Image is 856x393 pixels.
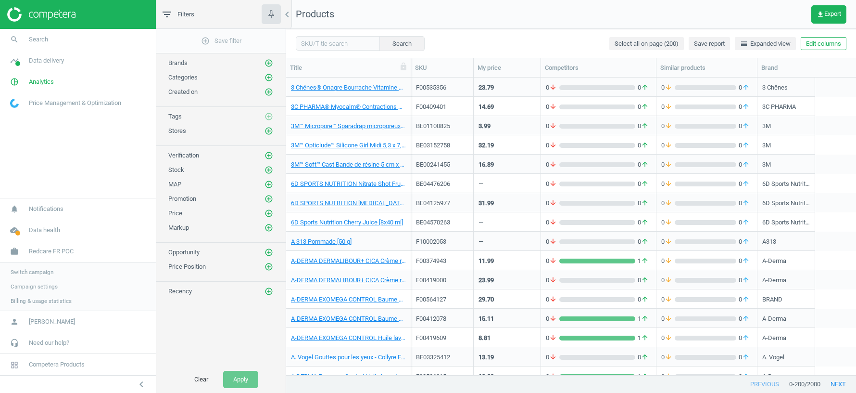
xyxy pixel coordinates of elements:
button: Edit columns [801,37,846,51]
a: A-DERMA EXOMEGA CONTROL Huile lavante émolliente anti-grattage [500 ml] [291,334,406,342]
div: — [478,180,483,192]
a: 3M™ Soft™ Cast Bande de résine 5 cm x 3,6 m [1 St] [291,160,406,169]
div: Brand [761,64,811,72]
div: A-Derma [762,257,786,269]
i: arrow_downward [665,180,672,188]
span: 0 - 200 [789,380,805,389]
button: previous [740,376,789,393]
a: A-DERMA EXOMEGA CONTROL Baume émollient anti-grattage [2x400 ml] [291,295,406,304]
i: arrow_upward [742,257,750,265]
div: 3C PHARMA [762,103,796,115]
i: work [5,242,24,261]
span: Competera Products [29,360,85,369]
i: arrow_upward [641,103,649,111]
span: 1 [635,314,651,323]
i: arrow_downward [549,314,557,323]
i: arrow_downward [665,160,672,169]
span: Data health [29,226,60,235]
span: 0 [546,334,559,342]
span: Switch campaign [11,268,53,276]
button: next [820,376,856,393]
span: 1 [635,257,651,265]
i: add_circle_outline [264,209,273,218]
i: filter_list [161,9,173,20]
i: add_circle_outline [264,180,273,189]
span: Expanded view [740,39,791,48]
i: horizontal_split [740,40,748,48]
span: Stock [168,166,184,173]
i: arrow_upward [742,160,750,169]
span: 0 [546,353,559,362]
span: 0 [635,103,651,111]
span: 0 [546,257,559,265]
i: arrow_downward [549,334,557,342]
span: 0 [661,372,675,381]
i: arrow_downward [665,218,672,227]
i: arrow_downward [549,353,557,362]
i: arrow_upward [742,237,750,246]
a: A-DERMA EXOMEGA CONTROL Baume émollient anti-grattage [400 ml] [291,314,406,323]
div: 3M [762,122,771,134]
i: arrow_downward [549,237,557,246]
i: arrow_downward [665,122,672,131]
span: Opportunity [168,249,200,256]
button: add_circle_outline [264,287,274,296]
i: arrow_downward [549,257,557,265]
div: 6D Sports Nutrition [762,180,810,192]
i: arrow_upward [641,295,649,304]
span: 0 [661,141,675,150]
span: Stores [168,127,186,134]
a: A. Vogel Gouttes pour les yeux - Collyre Extra intensif [10 ml] [291,353,406,362]
i: search [5,30,24,49]
div: F00419609 [416,334,468,342]
span: 0 [635,218,651,227]
span: Redcare FR POC [29,247,74,256]
i: arrow_downward [549,218,557,227]
span: 0 [661,295,675,304]
span: Created on [168,88,198,95]
i: arrow_upward [641,141,649,150]
div: BE04125977 [416,199,468,208]
a: 3M™ Micropore™ Sparadrap microporeux 2,5 cm x 9,14 m [1 St] [291,122,406,131]
button: add_circle_outline [264,209,274,218]
span: 0 [635,353,651,362]
span: Need our help? [29,339,69,347]
button: add_circle_outline [264,248,274,257]
img: ajHJNr6hYgQAAAAASUVORK5CYII= [7,7,76,22]
i: arrow_upward [641,257,649,265]
i: add_circle_outline [264,223,273,232]
span: 0 [635,276,651,285]
i: add_circle_outline [264,59,273,67]
i: arrow_downward [549,122,557,131]
div: A. Vogel [762,353,784,365]
span: 0 [736,160,752,169]
div: 3 Chênes [762,83,788,95]
span: 0 [661,314,675,323]
span: 0 [661,180,675,188]
div: 29.70 [478,295,494,304]
div: 6D Sports Nutrition [762,199,810,211]
span: 0 [736,257,752,265]
button: get_appExport [811,5,846,24]
span: Price Management & Optimization [29,99,121,107]
a: 6D Sports Nutrition Cherry Juice [8x40 ml] [291,218,403,227]
i: chevron_left [281,9,293,20]
span: 0 [546,160,559,169]
div: grid [286,78,856,376]
button: horizontal_splitExpanded view [735,37,796,51]
i: arrow_upward [742,295,750,304]
i: arrow_downward [665,257,672,265]
div: 13.29 [478,372,494,381]
div: — [478,218,483,230]
i: arrow_downward [549,180,557,188]
span: 0 [661,353,675,362]
span: 0 [546,141,559,150]
span: Save report [694,39,725,48]
div: F00412078 [416,314,468,323]
span: 0 [661,103,675,111]
span: 0 [635,141,651,150]
i: arrow_upward [641,276,649,285]
span: 0 [661,218,675,227]
span: Search [29,35,48,44]
span: 0 [546,199,559,208]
